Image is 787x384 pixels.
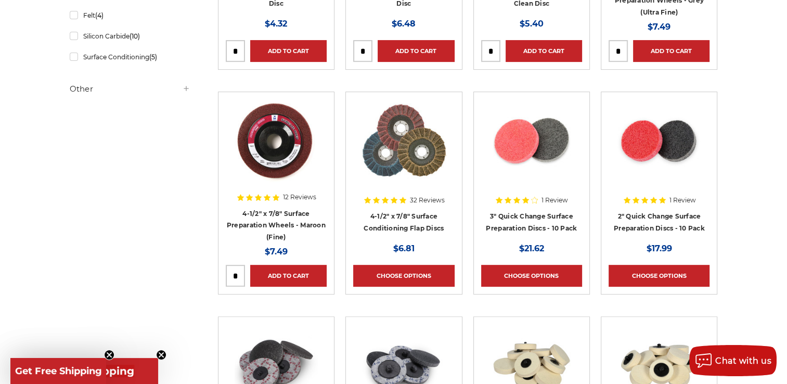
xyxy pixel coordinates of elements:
button: Chat with us [689,345,777,376]
h5: Other [70,83,190,95]
a: Silicon Carbide [70,27,190,45]
a: Choose Options [353,265,454,287]
span: $7.49 [648,22,670,32]
a: 4-1/2" x 7/8" Surface Preparation Wheels - Maroon (Fine) [227,210,326,241]
a: Add to Cart [250,40,327,62]
span: 1 Review [669,197,696,203]
span: Get Free Shipping [15,365,102,377]
img: 2 inch surface preparation discs [617,99,701,183]
a: Surface Conditioning [70,48,190,66]
a: Add to Cart [378,40,454,62]
button: Close teaser [156,350,166,360]
img: 3 inch surface preparation discs [490,99,573,183]
a: 3" Quick Change Surface Preparation Discs - 10 Pack [486,212,577,232]
span: (10) [129,32,139,40]
a: 2 inch surface preparation discs [609,99,709,200]
span: $5.40 [520,19,544,29]
span: $21.62 [519,244,544,253]
a: Add to Cart [506,40,582,62]
span: Chat with us [715,356,771,366]
a: Add to Cart [250,265,327,287]
img: Maroon Surface Prep Disc [235,99,318,183]
a: Scotch brite flap discs [353,99,454,200]
span: $17.99 [647,244,672,253]
div: Get Free ShippingClose teaser [10,358,158,384]
span: (4) [95,11,103,19]
span: $6.48 [392,19,416,29]
span: 1 Review [541,197,568,203]
a: Choose Options [481,265,582,287]
span: (5) [149,53,157,61]
a: 3 inch surface preparation discs [481,99,582,200]
span: 32 Reviews [410,197,445,203]
a: Choose Options [609,265,709,287]
span: $4.32 [265,19,287,29]
button: Close teaser [104,350,114,360]
a: Add to Cart [633,40,709,62]
span: $6.81 [393,244,415,253]
a: Maroon Surface Prep Disc [226,99,327,200]
img: Scotch brite flap discs [361,99,446,183]
a: 4-1/2" x 7/8" Surface Conditioning Flap Discs [364,212,444,232]
div: Get Free ShippingClose teaser [10,358,106,384]
a: 2" Quick Change Surface Preparation Discs - 10 Pack [614,212,705,232]
span: $7.49 [265,247,288,257]
a: Felt [70,6,190,24]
